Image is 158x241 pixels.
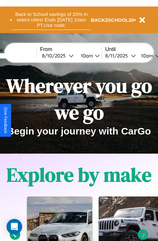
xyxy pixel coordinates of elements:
[12,10,91,30] button: Back to School savings of 20% in select cities! Ends [DATE] 10am PT.Use code:
[42,53,69,59] div: 8 / 10 / 2025
[40,52,76,59] button: 8/10/2025
[105,53,131,59] div: 8 / 11 / 2025
[3,107,8,133] div: Give Feedback
[7,161,151,188] h1: Explore by make
[76,52,102,59] button: 10am
[78,53,95,59] div: 10am
[40,46,102,52] label: From
[7,219,22,235] div: Open Intercom Messenger
[138,53,155,59] div: 10am
[91,17,134,23] b: BACK2SCHOOL20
